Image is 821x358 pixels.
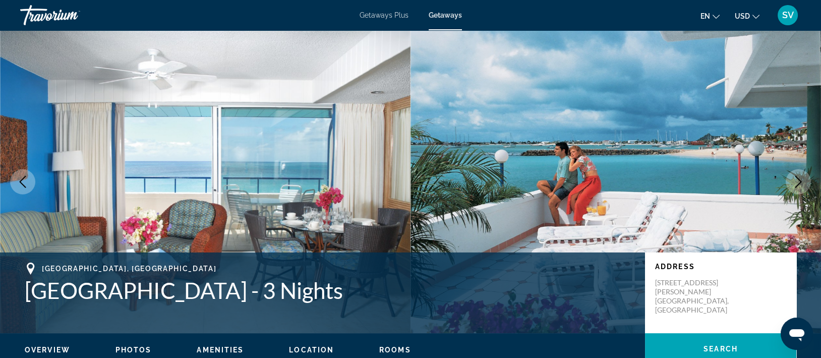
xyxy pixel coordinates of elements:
iframe: Button to launch messaging window [781,318,813,350]
button: Location [289,345,334,354]
span: Search [703,345,738,353]
a: Travorium [20,2,121,28]
span: SV [782,10,794,20]
button: Next image [786,169,811,194]
span: [GEOGRAPHIC_DATA], [GEOGRAPHIC_DATA] [42,265,216,273]
button: User Menu [775,5,801,26]
a: Getaways [429,11,462,19]
button: Previous image [10,169,35,194]
p: [STREET_ADDRESS][PERSON_NAME] [GEOGRAPHIC_DATA], [GEOGRAPHIC_DATA] [655,278,736,315]
button: Amenities [197,345,244,354]
span: USD [735,12,750,20]
button: Overview [25,345,70,354]
button: Change currency [735,9,759,23]
button: Change language [700,9,720,23]
span: en [700,12,710,20]
a: Getaways Plus [360,11,408,19]
button: Photos [115,345,152,354]
p: Address [655,263,786,271]
button: Rooms [379,345,411,354]
h1: [GEOGRAPHIC_DATA] - 3 Nights [25,277,635,303]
